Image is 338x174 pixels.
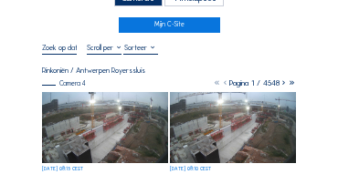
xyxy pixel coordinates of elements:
[119,17,220,33] a: Mijn C-Site
[170,167,211,171] div: [DATE] 08:10 CEST
[42,92,168,163] img: image_53643049
[42,80,86,87] div: Camera 4
[229,78,280,87] span: Pagina 1 / 4548
[42,67,145,74] div: Rinkoniën / Antwerpen Royerssluis
[170,92,296,163] img: image_53642958
[42,43,77,52] input: Zoek op datum 󰅀
[42,167,83,171] div: [DATE] 08:15 CEST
